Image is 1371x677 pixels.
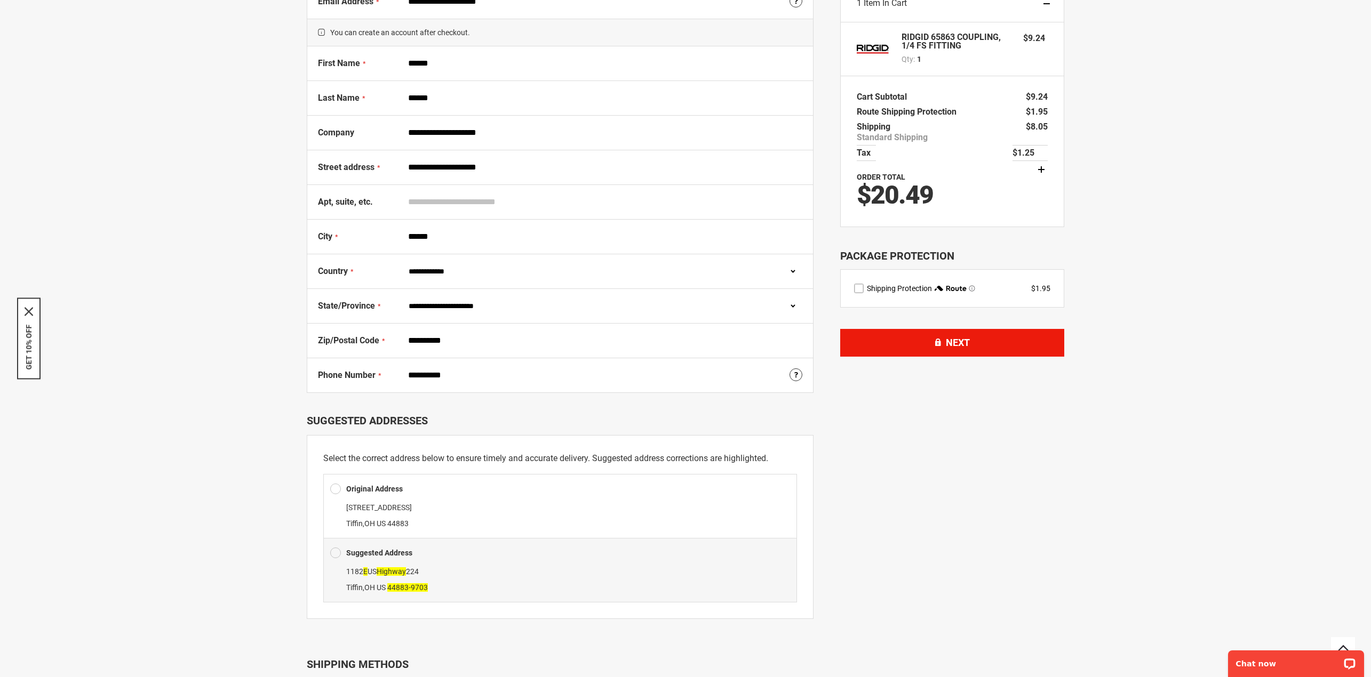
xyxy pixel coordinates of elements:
span: State/Province [318,301,375,311]
div: Suggested Addresses [307,414,814,427]
span: Street address [318,162,374,172]
span: First Name [318,58,360,68]
span: Standard Shipping [857,132,928,143]
span: Highway [377,567,406,576]
button: Next [840,329,1064,357]
span: OH [364,583,375,592]
div: route shipping protection selector element [854,283,1050,294]
div: , [330,563,790,595]
span: Shipping Protection [867,284,932,293]
span: Learn more [969,285,975,292]
th: Route Shipping Protection [857,104,962,119]
img: RIDGID 65863 COUPLING, 1/4 FS FITTING [857,33,889,65]
span: You can create an account after checkout. [307,19,813,46]
button: GET 10% OFF [25,325,33,370]
span: Last Name [318,93,360,103]
svg: close icon [25,308,33,316]
div: $1.95 [1031,283,1050,294]
div: Shipping Methods [307,658,814,671]
strong: Order Total [857,173,905,181]
div: , [330,499,790,531]
th: Cart Subtotal [857,90,912,104]
b: Original Address [346,485,403,493]
span: $9.24 [1026,92,1048,102]
span: Tiffin [346,519,363,528]
span: $9.24 [1023,33,1045,43]
span: 1 [917,54,921,65]
span: 1182 US 224 [346,567,419,576]
div: Package Protection [840,248,1064,264]
span: [STREET_ADDRESS] [346,503,412,512]
span: Next [946,337,970,348]
iframe: LiveChat chat widget [1221,643,1371,677]
span: Company [318,127,354,138]
button: Close [25,308,33,316]
span: Tiffin [346,583,363,592]
span: E [363,567,368,576]
span: Phone Number [318,370,376,380]
span: US [377,583,386,592]
span: $20.49 [857,180,933,210]
span: Qty [902,55,913,63]
strong: RIDGID 65863 COUPLING, 1/4 FS FITTING [902,33,1013,50]
th: Tax [857,145,876,161]
span: Country [318,266,348,276]
p: Select the correct address below to ensure timely and accurate delivery. Suggested address correc... [323,452,797,465]
span: City [318,231,332,241]
span: US [377,519,386,528]
span: Zip/Postal Code [318,335,379,345]
span: 44883 [387,519,409,528]
span: Apt, suite, etc. [318,197,373,207]
span: $1.25 [1013,148,1048,158]
b: Suggested Address [346,549,412,557]
span: 44883-9703 [387,583,428,592]
span: OH [364,519,375,528]
span: Shipping [857,122,890,132]
span: $8.05 [1026,122,1048,132]
span: $1.95 [1026,107,1048,117]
